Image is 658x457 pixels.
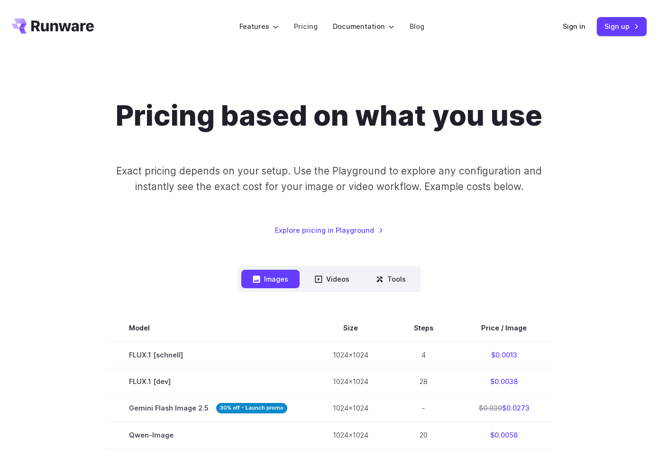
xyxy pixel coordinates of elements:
[391,421,456,448] td: 20
[216,403,287,413] strong: 30% off - Launch promo
[106,368,310,395] td: FLUX.1 [dev]
[129,402,287,413] span: Gemini Flash Image 2.5
[303,270,361,288] button: Videos
[310,421,391,448] td: 1024x1024
[456,315,552,341] th: Price / Image
[241,270,300,288] button: Images
[456,341,552,368] td: $0.0013
[563,21,585,32] a: Sign in
[456,421,552,448] td: $0.0058
[391,341,456,368] td: 4
[116,99,542,133] h1: Pricing based on what you use
[107,163,551,195] p: Exact pricing depends on your setup. Use the Playground to explore any configuration and instantl...
[239,21,279,32] label: Features
[410,21,424,32] a: Blog
[275,225,384,236] a: Explore pricing in Playground
[106,315,310,341] th: Model
[106,341,310,368] td: FLUX.1 [schnell]
[391,315,456,341] th: Steps
[391,395,456,421] td: -
[456,395,552,421] td: $0.0273
[310,395,391,421] td: 1024x1024
[479,404,502,412] s: $0.039
[106,421,310,448] td: Qwen-Image
[456,368,552,395] td: $0.0038
[333,21,394,32] label: Documentation
[597,17,647,36] a: Sign up
[365,270,417,288] button: Tools
[391,368,456,395] td: 28
[310,368,391,395] td: 1024x1024
[310,315,391,341] th: Size
[310,341,391,368] td: 1024x1024
[294,21,318,32] a: Pricing
[11,18,94,34] a: Go to /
